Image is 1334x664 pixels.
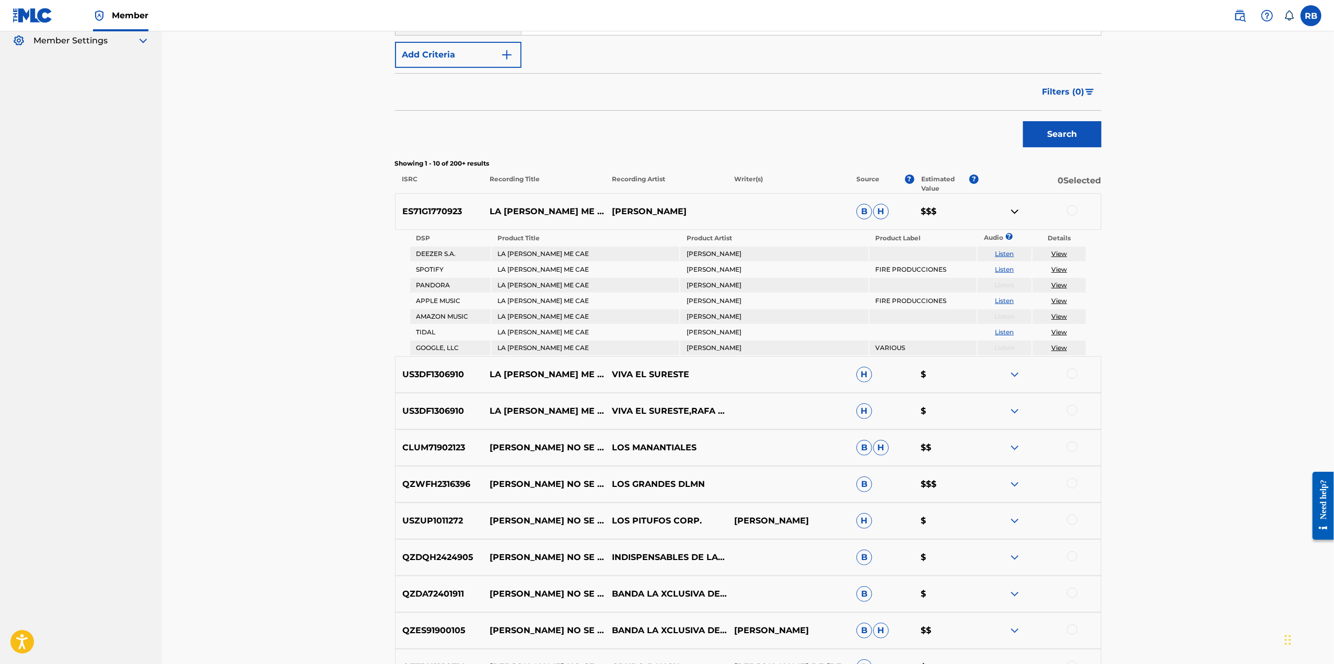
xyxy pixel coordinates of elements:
p: Recording Artist [605,174,727,193]
th: Product Title [492,231,679,246]
td: LA [PERSON_NAME] ME CAE [492,325,679,340]
td: LA [PERSON_NAME] ME CAE [492,294,679,308]
td: [PERSON_NAME] [680,309,868,324]
p: Recording Title [482,174,605,193]
p: LA [PERSON_NAME] ME CAE [483,205,605,218]
img: MLC Logo [13,8,53,23]
th: DSP [410,231,491,246]
img: expand [137,34,149,47]
p: ES71G1770923 [396,205,483,218]
a: View [1051,328,1067,336]
p: LOS MANANTIALES [605,441,727,454]
img: expand [1008,478,1021,491]
th: Details [1033,231,1086,246]
button: Filters (0) [1036,79,1101,105]
span: H [873,204,889,219]
img: expand [1008,405,1021,417]
td: VARIOUS [869,341,977,355]
p: BANDA LA XCLUSIVA DE [GEOGRAPHIC_DATA] [605,588,727,600]
button: Add Criteria [395,42,521,68]
p: [PERSON_NAME] NO SE ME CAE [483,624,605,637]
p: [PERSON_NAME] NO SE ME CAE [483,551,605,564]
div: Notifications [1284,10,1294,21]
td: AMAZON MUSIC [410,309,491,324]
span: B [856,440,872,456]
span: Member [112,9,148,21]
img: search [1234,9,1246,22]
span: Filters ( 0 ) [1042,86,1085,98]
td: DEEZER S.A. [410,247,491,261]
img: filter [1085,89,1094,95]
td: FIRE PRODUCCIONES [869,262,977,277]
p: $ [914,588,979,600]
p: $ [914,368,979,381]
img: expand [1008,588,1021,600]
span: Member Settings [33,34,108,47]
span: H [856,513,872,529]
p: [PERSON_NAME] [727,624,850,637]
a: View [1051,344,1067,352]
span: B [856,476,872,492]
img: expand [1008,624,1021,637]
img: 9d2ae6d4665cec9f34b9.svg [501,49,513,61]
p: LOS PITUFOS CORP. [605,515,727,527]
p: LOS GRANDES DLMN [605,478,727,491]
p: [PERSON_NAME] NO SE ME CAE [483,478,605,491]
img: expand [1008,368,1021,381]
img: expand [1008,441,1021,454]
span: B [856,550,872,565]
span: H [856,403,872,419]
td: APPLE MUSIC [410,294,491,308]
p: [PERSON_NAME] NO SE ME CAE [483,588,605,600]
img: expand [1008,515,1021,527]
td: [PERSON_NAME] [680,262,868,277]
td: [PERSON_NAME] [680,278,868,293]
td: [PERSON_NAME] [680,247,868,261]
p: VIVA EL SURESTE,RAFA Y SU ONDA [605,405,727,417]
p: QZES91900105 [396,624,483,637]
p: [PERSON_NAME] [605,205,727,218]
span: H [873,440,889,456]
p: QZWFH2316396 [396,478,483,491]
p: $$$ [914,478,979,491]
a: View [1051,250,1067,258]
p: US3DF1306910 [396,368,483,381]
p: LA [PERSON_NAME] ME CAE [483,405,605,417]
a: View [1051,312,1067,320]
p: [PERSON_NAME] NO SE ME CAE [483,441,605,454]
p: QZDQH2424905 [396,551,483,564]
p: Writer(s) [727,174,850,193]
p: Listen [978,281,1031,290]
a: View [1051,297,1067,305]
p: $$ [914,624,979,637]
img: contract [1008,205,1021,218]
a: Listen [995,265,1014,273]
img: Top Rightsholder [93,9,106,22]
p: USZUP1011272 [396,515,483,527]
span: H [856,367,872,382]
a: Public Search [1229,5,1250,26]
img: expand [1008,551,1021,564]
td: LA [PERSON_NAME] ME CAE [492,278,679,293]
p: Estimated Value [921,174,969,193]
td: LA [PERSON_NAME] ME CAE [492,247,679,261]
td: PANDORA [410,278,491,293]
p: US3DF1306910 [396,405,483,417]
a: Listen [995,297,1014,305]
td: [PERSON_NAME] [680,341,868,355]
div: Help [1257,5,1278,26]
td: TIDAL [410,325,491,340]
p: $$ [914,441,979,454]
p: 0 Selected [979,174,1101,193]
td: LA [PERSON_NAME] ME CAE [492,309,679,324]
p: Showing 1 - 10 of 200+ results [395,159,1101,168]
p: Source [856,174,879,193]
a: Listen [995,328,1014,336]
img: Member Settings [13,34,25,47]
p: Listen [978,343,1031,353]
td: SPOTIFY [410,262,491,277]
iframe: Chat Widget [1282,614,1334,664]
